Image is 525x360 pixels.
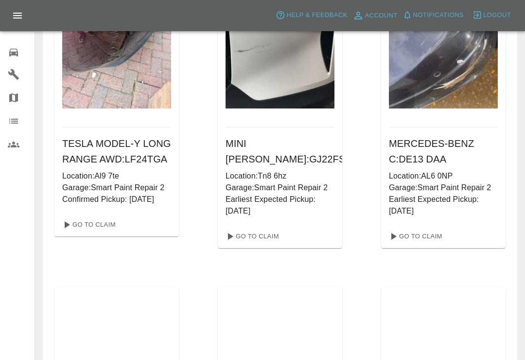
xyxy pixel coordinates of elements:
span: Help & Feedback [286,10,347,21]
a: Go To Claim [58,217,118,233]
p: Earliest Expected Pickup: [DATE] [226,194,334,217]
p: Garage: Smart Paint Repair 2 [62,182,171,194]
button: Logout [470,8,513,23]
h6: MINI [PERSON_NAME] : GJ22FSL [226,136,334,167]
p: Confirmed Pickup: [DATE] [62,194,171,205]
a: Go To Claim [385,229,445,244]
h6: TESLA MODEL-Y LONG RANGE AWD : LF24TGA [62,136,171,167]
p: Earliest Expected Pickup: [DATE] [389,194,498,217]
p: Garage: Smart Paint Repair 2 [226,182,334,194]
h6: MERCEDES-BENZ C : DE13 DAA [389,136,498,167]
button: Open drawer [6,4,29,27]
a: Go To Claim [222,229,281,244]
p: Location: AL6 0NP [389,170,498,182]
button: Notifications [400,8,466,23]
p: Garage: Smart Paint Repair 2 [389,182,498,194]
p: Location: Tn8 6hz [226,170,334,182]
span: Logout [483,10,511,21]
button: Help & Feedback [273,8,350,23]
p: Location: Al9 7te [62,170,171,182]
a: Account [350,8,400,23]
span: Notifications [413,10,464,21]
span: Account [365,10,398,21]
